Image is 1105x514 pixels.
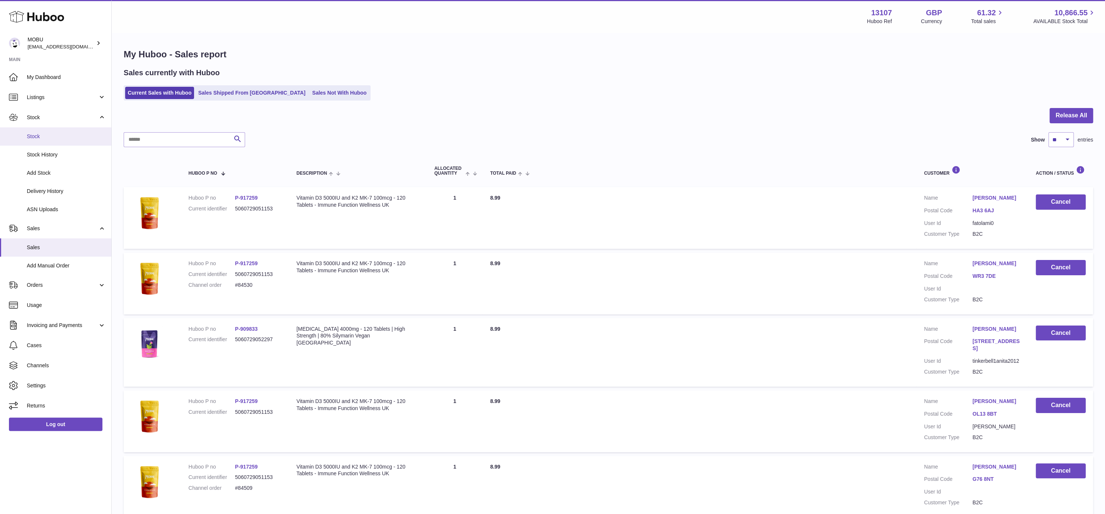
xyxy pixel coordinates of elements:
[972,358,1021,365] dd: tinkerbell1anita2012
[972,207,1021,214] a: HA3 6AJ
[125,87,194,99] a: Current Sales with Huboo
[924,410,972,419] dt: Postal Code
[1036,260,1086,275] button: Cancel
[27,322,98,329] span: Invoicing and Payments
[490,398,500,404] span: 8.99
[27,225,98,232] span: Sales
[867,18,892,25] div: Huboo Ref
[924,488,972,495] dt: User Id
[131,398,168,435] img: $_57.PNG
[235,398,258,404] a: P-917259
[1050,108,1093,123] button: Release All
[427,390,483,452] td: 1
[434,166,464,176] span: ALLOCATED Quantity
[1031,136,1045,143] label: Show
[924,166,1021,176] div: Customer
[188,205,235,212] dt: Current identifier
[27,244,106,251] span: Sales
[1033,18,1096,25] span: AVAILABLE Stock Total
[124,68,220,78] h2: Sales currently with Huboo
[972,220,1021,227] dd: fatolami0
[1036,326,1086,341] button: Cancel
[972,476,1021,483] a: G76 8NT
[27,133,106,140] span: Stock
[972,368,1021,375] dd: B2C
[972,410,1021,418] a: OL13 8BT
[235,271,282,278] dd: 5060729051153
[972,231,1021,238] dd: B2C
[924,260,972,269] dt: Name
[924,338,972,354] dt: Postal Code
[1036,398,1086,413] button: Cancel
[27,169,106,177] span: Add Stock
[27,151,106,158] span: Stock History
[27,74,106,81] span: My Dashboard
[972,398,1021,405] a: [PERSON_NAME]
[235,205,282,212] dd: 5060729051153
[28,44,109,50] span: [EMAIL_ADDRESS][DOMAIN_NAME]
[27,282,98,289] span: Orders
[427,318,483,387] td: 1
[124,48,1093,60] h1: My Huboo - Sales report
[977,8,996,18] span: 61.32
[188,282,235,289] dt: Channel order
[924,194,972,203] dt: Name
[235,260,258,266] a: P-917259
[1036,463,1086,479] button: Cancel
[924,476,972,485] dt: Postal Code
[1033,8,1096,25] a: 10,866.55 AVAILABLE Stock Total
[27,382,106,389] span: Settings
[1054,8,1087,18] span: 10,866.55
[27,302,106,309] span: Usage
[924,423,972,430] dt: User Id
[296,463,419,477] div: Vitamin D3 5000IU and K2 MK-7 100mcg - 120 Tablets - Immune Function Wellness UK
[235,474,282,481] dd: 5060729051153
[924,273,972,282] dt: Postal Code
[27,362,106,369] span: Channels
[490,464,500,470] span: 8.99
[27,402,106,409] span: Returns
[926,8,942,18] strong: GBP
[972,434,1021,441] dd: B2C
[924,368,972,375] dt: Customer Type
[27,114,98,121] span: Stock
[924,398,972,407] dt: Name
[427,187,483,249] td: 1
[490,260,500,266] span: 8.99
[924,296,972,303] dt: Customer Type
[924,358,972,365] dt: User Id
[235,336,282,343] dd: 5060729052297
[188,336,235,343] dt: Current identifier
[27,188,106,195] span: Delivery History
[131,260,168,297] img: $_57.PNG
[924,463,972,472] dt: Name
[972,423,1021,430] dd: [PERSON_NAME]
[971,8,1004,25] a: 61.32 Total sales
[9,418,102,431] a: Log out
[1036,194,1086,210] button: Cancel
[296,194,419,209] div: Vitamin D3 5000IU and K2 MK-7 100mcg - 120 Tablets - Immune Function Wellness UK
[924,285,972,292] dt: User Id
[9,38,20,49] img: mo@mobu.co.uk
[972,273,1021,280] a: WR3 7DE
[296,260,419,274] div: Vitamin D3 5000IU and K2 MK-7 100mcg - 120 Tablets - Immune Function Wellness UK
[924,326,972,334] dt: Name
[972,260,1021,267] a: [PERSON_NAME]
[235,326,258,332] a: P-909833
[924,231,972,238] dt: Customer Type
[188,260,235,267] dt: Huboo P no
[188,326,235,333] dt: Huboo P no
[924,207,972,216] dt: Postal Code
[924,220,972,227] dt: User Id
[924,434,972,441] dt: Customer Type
[131,194,168,232] img: $_57.PNG
[27,262,106,269] span: Add Manual Order
[490,171,516,176] span: Total paid
[235,195,258,201] a: P-917259
[296,171,327,176] span: Description
[188,474,235,481] dt: Current identifier
[490,195,500,201] span: 8.99
[131,463,168,501] img: $_57.PNG
[972,326,1021,333] a: [PERSON_NAME]
[188,485,235,492] dt: Channel order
